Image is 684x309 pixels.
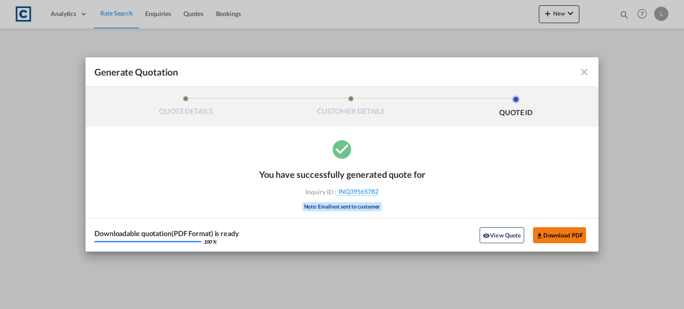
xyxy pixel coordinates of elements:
span: Generate Quotation [94,66,178,78]
div: 100 % [204,239,216,244]
button: icon-eyeView Quote [480,227,524,243]
button: Download PDF [533,227,586,243]
div: Note: Email not sent to customer [302,202,382,211]
md-icon: icon-eye [483,232,490,239]
li: QUOTE ID [433,96,598,120]
md-dialog: Generate QuotationQUOTE ... [85,57,598,252]
md-icon: icon-close fg-AAA8AD cursor m-0 [579,67,590,77]
div: You have successfully generated quote for [259,169,425,180]
li: CUSTOMER DETAILS [269,96,434,120]
md-icon: icon-download [536,232,543,239]
div: Downloadable quotation(PDF Format) is ready [94,230,239,237]
span: INQ39565782 [336,188,379,196]
li: QUOTE DETAILS [103,96,269,120]
md-icon: icon-checkbox-marked-circle [331,138,353,160]
div: Inquiry ID : [290,188,394,196]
